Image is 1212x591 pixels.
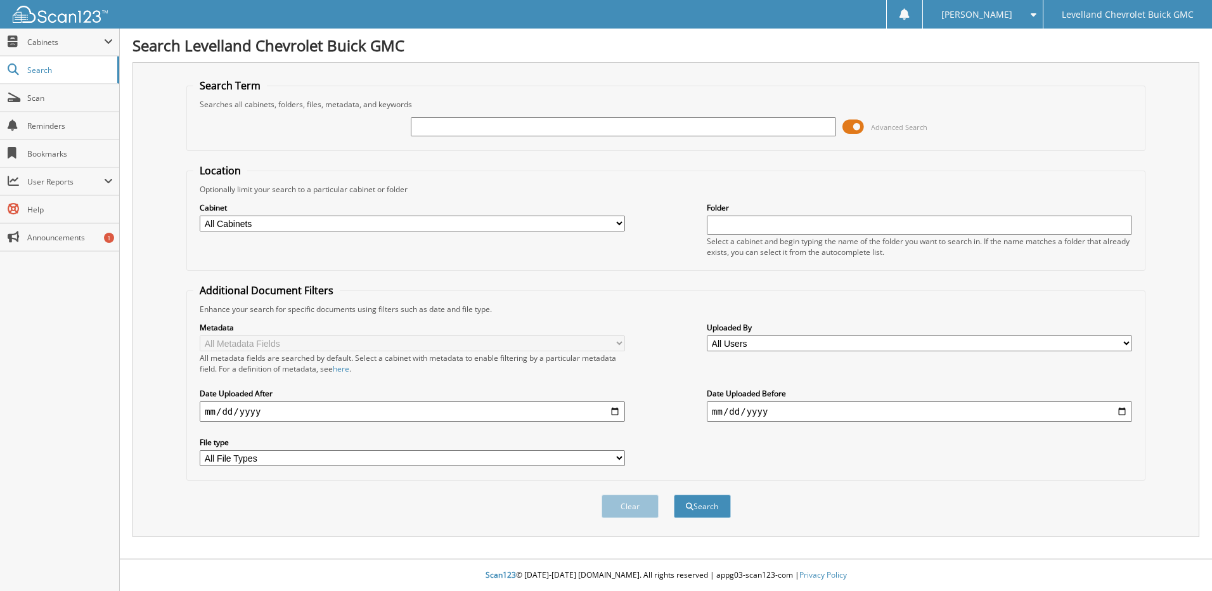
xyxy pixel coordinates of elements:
a: here [333,363,349,374]
label: File type [200,437,625,448]
span: [PERSON_NAME] [941,11,1012,18]
span: User Reports [27,176,104,187]
span: Cabinets [27,37,104,48]
div: Searches all cabinets, folders, files, metadata, and keywords [193,99,1138,110]
legend: Additional Document Filters [193,283,340,297]
legend: Search Term [193,79,267,93]
h1: Search Levelland Chevrolet Buick GMC [132,35,1199,56]
label: Cabinet [200,202,625,213]
div: All metadata fields are searched by default. Select a cabinet with metadata to enable filtering b... [200,353,625,374]
span: Reminders [27,120,113,131]
button: Search [674,495,731,518]
div: Select a cabinet and begin typing the name of the folder you want to search in. If the name match... [707,236,1132,257]
legend: Location [193,164,247,178]
a: Privacy Policy [799,569,847,580]
label: Folder [707,202,1132,213]
span: Scan [27,93,113,103]
div: 1 [104,233,114,243]
span: Help [27,204,113,215]
input: end [707,401,1132,422]
label: Metadata [200,322,625,333]
div: Enhance your search for specific documents using filters such as date and file type. [193,304,1138,315]
span: Announcements [27,232,113,243]
span: Levelland Chevrolet Buick GMC [1062,11,1194,18]
span: Advanced Search [871,122,927,132]
div: © [DATE]-[DATE] [DOMAIN_NAME]. All rights reserved | appg03-scan123-com | [120,560,1212,591]
div: Optionally limit your search to a particular cabinet or folder [193,184,1138,195]
label: Uploaded By [707,322,1132,333]
input: start [200,401,625,422]
span: Search [27,65,111,75]
button: Clear [602,495,659,518]
label: Date Uploaded Before [707,388,1132,399]
span: Bookmarks [27,148,113,159]
span: Scan123 [486,569,516,580]
label: Date Uploaded After [200,388,625,399]
img: scan123-logo-white.svg [13,6,108,23]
